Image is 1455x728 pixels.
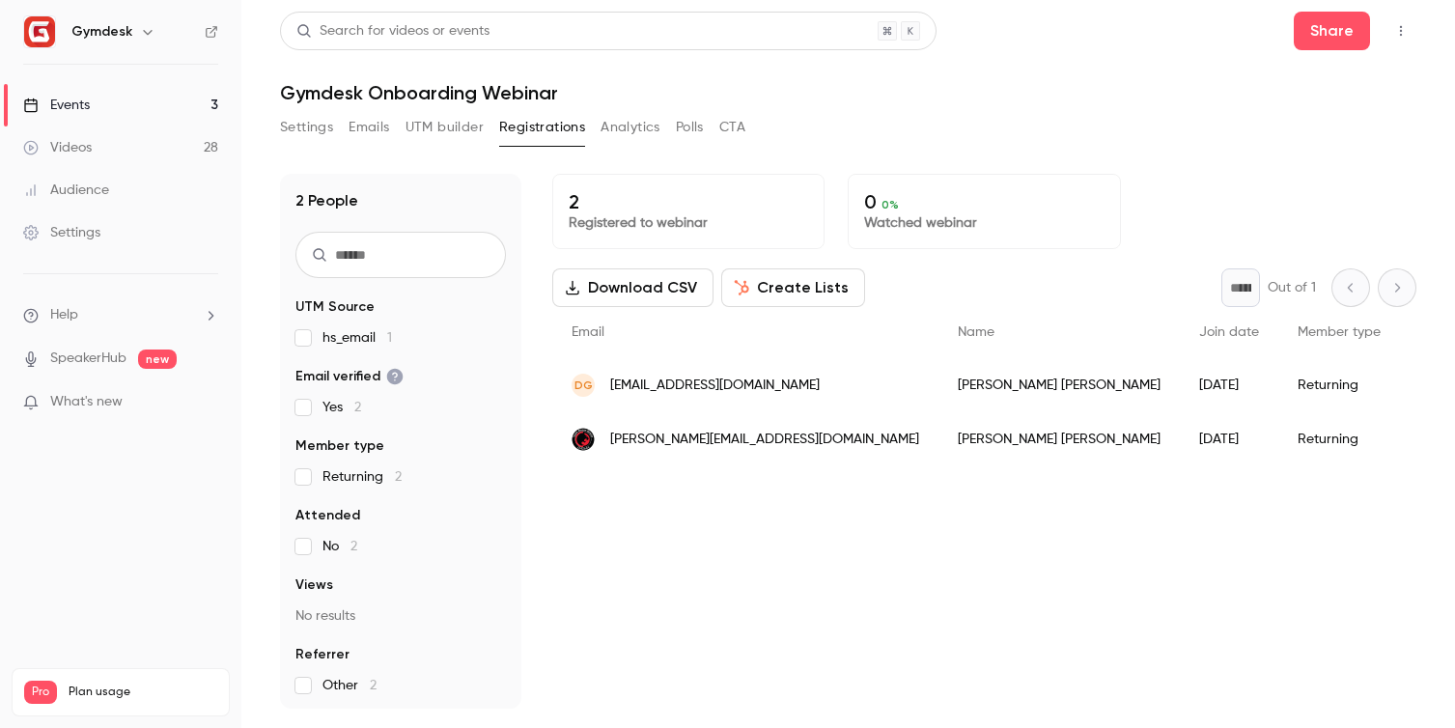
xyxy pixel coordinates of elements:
div: Events [23,96,90,115]
span: Help [50,305,78,325]
span: Member type [295,436,384,456]
button: Share [1294,12,1370,50]
span: Email [572,325,604,339]
img: Gymdesk [24,16,55,47]
a: SpeakerHub [50,349,126,369]
span: 2 [370,679,377,692]
button: Emails [349,112,389,143]
span: No [322,537,357,556]
span: DG [574,377,593,394]
div: [DATE] [1180,412,1278,466]
span: Returning [322,467,402,487]
span: Join date [1199,325,1259,339]
span: 2 [395,470,402,484]
button: Analytics [601,112,660,143]
img: orlandojiujitsu.com [572,428,595,451]
span: [EMAIL_ADDRESS][DOMAIN_NAME] [610,376,820,396]
p: No results [295,606,506,626]
h6: Gymdesk [71,22,132,42]
div: [DATE] [1180,358,1278,412]
span: Name [958,325,994,339]
div: Returning [1278,358,1400,412]
span: 0 % [881,198,899,211]
section: facet-groups [295,297,506,695]
iframe: Noticeable Trigger [195,394,218,411]
p: 2 [569,190,808,213]
button: CTA [719,112,745,143]
span: [PERSON_NAME][EMAIL_ADDRESS][DOMAIN_NAME] [610,430,919,450]
p: Registered to webinar [569,213,808,233]
button: Polls [676,112,704,143]
span: 1 [387,331,392,345]
span: Plan usage [69,685,217,700]
h1: Gymdesk Onboarding Webinar [280,81,1416,104]
span: new [138,350,177,369]
p: Watched webinar [864,213,1104,233]
button: Registrations [499,112,585,143]
div: Audience [23,181,109,200]
button: Settings [280,112,333,143]
div: Videos [23,138,92,157]
h1: 2 People [295,189,358,212]
span: 2 [350,540,357,553]
button: Create Lists [721,268,865,307]
button: Download CSV [552,268,714,307]
span: UTM Source [295,297,375,317]
div: [PERSON_NAME] [PERSON_NAME] [938,358,1180,412]
span: Referrer [295,645,350,664]
span: Email verified [295,367,404,386]
span: What's new [50,392,123,412]
span: Other [322,676,377,695]
button: UTM builder [406,112,484,143]
span: hs_email [322,328,392,348]
div: Returning [1278,412,1400,466]
span: Attended [295,506,360,525]
span: Pro [24,681,57,704]
p: 0 [864,190,1104,213]
li: help-dropdown-opener [23,305,218,325]
span: Views [295,575,333,595]
span: Member type [1298,325,1381,339]
div: Settings [23,223,100,242]
span: 2 [354,401,361,414]
div: Search for videos or events [296,21,490,42]
span: Yes [322,398,361,417]
div: [PERSON_NAME] [PERSON_NAME] [938,412,1180,466]
p: Out of 1 [1268,278,1316,297]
